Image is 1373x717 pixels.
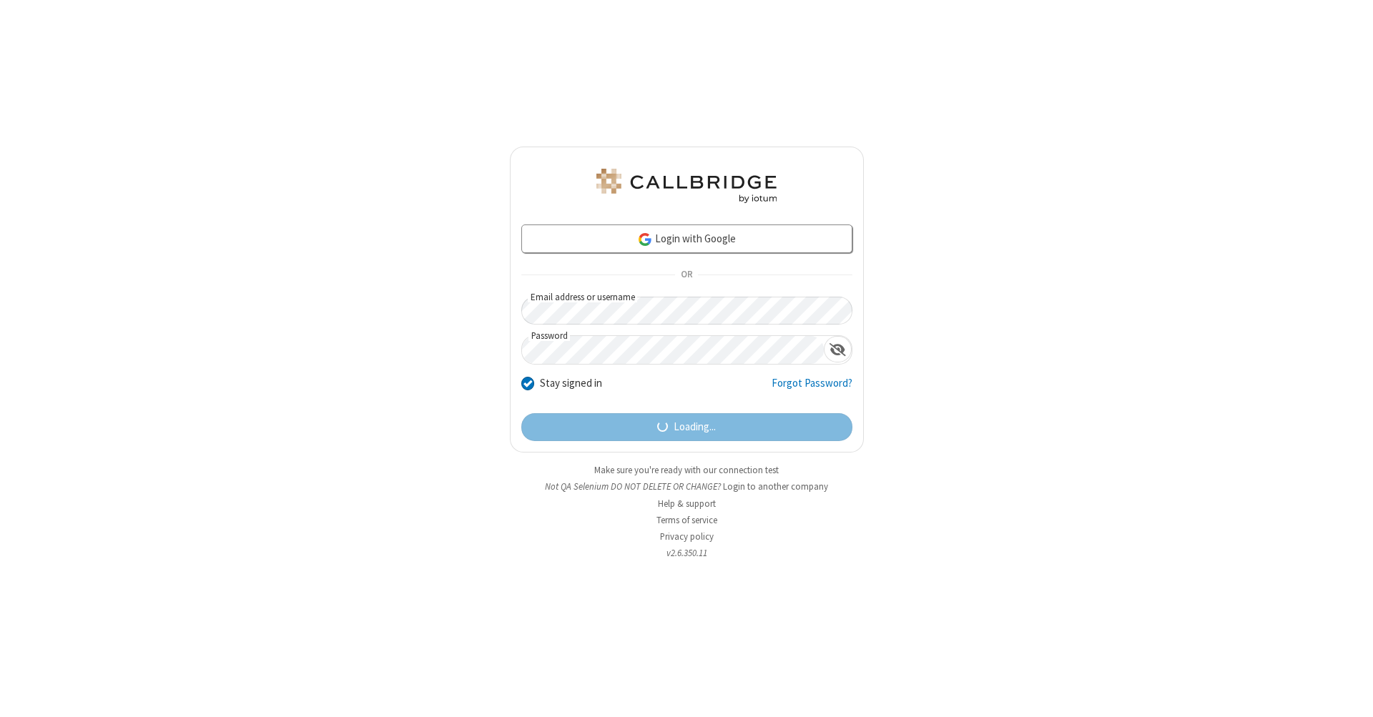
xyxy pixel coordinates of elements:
a: Forgot Password? [772,375,852,402]
div: Show password [824,336,852,362]
label: Stay signed in [540,375,602,392]
img: google-icon.png [637,232,653,247]
input: Email address or username [521,297,852,325]
input: Password [522,336,824,364]
button: Login to another company [723,480,828,493]
button: Loading... [521,413,852,442]
a: Login with Google [521,224,852,253]
img: QA Selenium DO NOT DELETE OR CHANGE [594,169,779,203]
li: Not QA Selenium DO NOT DELETE OR CHANGE? [510,480,864,493]
li: v2.6.350.11 [510,546,864,560]
a: Make sure you're ready with our connection test [594,464,779,476]
a: Terms of service [656,514,717,526]
a: Help & support [658,498,716,510]
span: OR [675,265,698,285]
a: Privacy policy [660,530,714,543]
span: Loading... [674,419,716,435]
